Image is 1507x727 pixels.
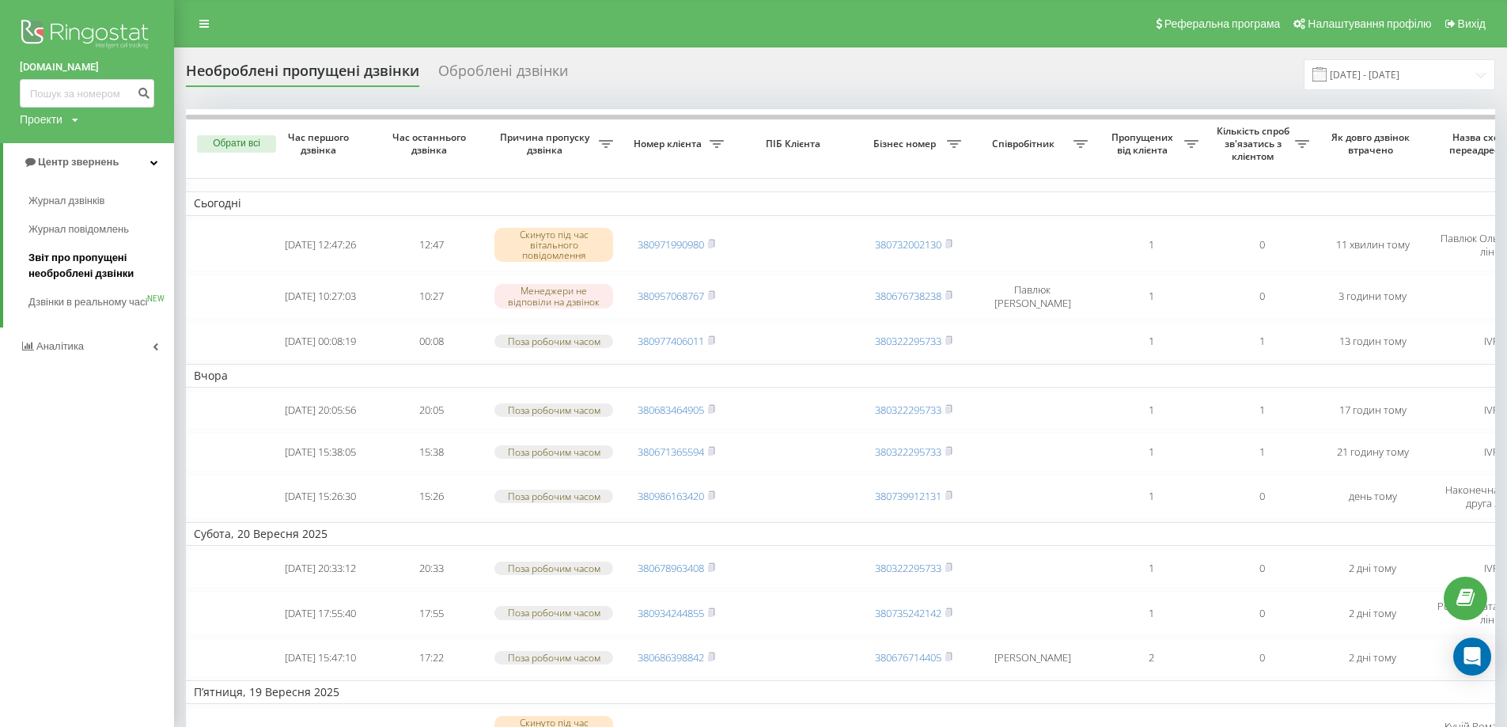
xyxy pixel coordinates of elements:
[28,193,104,209] span: Журнал дзвінків
[265,275,376,319] td: [DATE] 10:27:03
[376,475,487,519] td: 15:26
[1206,475,1317,519] td: 0
[28,215,174,244] a: Журнал повідомлень
[376,219,487,271] td: 12:47
[1206,219,1317,271] td: 0
[20,112,62,127] div: Проекти
[1206,275,1317,319] td: 0
[1206,591,1317,635] td: 0
[977,138,1073,150] span: Співробітник
[1096,475,1206,519] td: 1
[1096,433,1206,471] td: 1
[1096,275,1206,319] td: 1
[866,138,947,150] span: Бізнес номер
[1214,125,1295,162] span: Кількість спроб зв'язатись з клієнтом
[875,237,941,252] a: 380732002130
[265,322,376,361] td: [DATE] 00:08:19
[1330,131,1415,156] span: Як довго дзвінок втрачено
[28,288,174,316] a: Дзвінки в реальному часіNEW
[875,489,941,503] a: 380739912131
[1164,17,1281,30] span: Реферальна програма
[1206,391,1317,430] td: 1
[494,490,613,503] div: Поза робочим часом
[1096,591,1206,635] td: 1
[745,138,845,150] span: ПІБ Клієнта
[186,62,419,87] div: Необроблені пропущені дзвінки
[875,403,941,417] a: 380322295733
[494,335,613,348] div: Поза робочим часом
[638,445,704,459] a: 380671365594
[1308,17,1431,30] span: Налаштування профілю
[638,650,704,665] a: 380686398842
[20,79,154,108] input: Пошук за номером
[494,403,613,417] div: Поза робочим часом
[875,561,941,575] a: 380322295733
[1206,322,1317,361] td: 1
[638,403,704,417] a: 380683464905
[969,275,1096,319] td: Павлюк [PERSON_NAME]
[376,638,487,677] td: 17:22
[638,561,704,575] a: 380678963408
[875,445,941,459] a: 380322295733
[875,334,941,348] a: 380322295733
[494,131,599,156] span: Причина пропуску дзвінка
[1096,391,1206,430] td: 1
[36,340,84,352] span: Аналiтика
[1317,275,1428,319] td: 3 години тому
[3,143,174,181] a: Центр звернень
[494,651,613,665] div: Поза робочим часом
[376,433,487,471] td: 15:38
[376,549,487,588] td: 20:33
[265,638,376,677] td: [DATE] 15:47:10
[1453,638,1491,676] div: Open Intercom Messenger
[638,489,704,503] a: 380986163420
[28,187,174,215] a: Журнал дзвінків
[197,135,276,153] button: Обрати всі
[28,222,129,237] span: Журнал повідомлень
[1096,219,1206,271] td: 1
[28,250,166,282] span: Звіт про пропущені необроблені дзвінки
[1206,638,1317,677] td: 0
[376,322,487,361] td: 00:08
[1317,322,1428,361] td: 13 годин тому
[265,591,376,635] td: [DATE] 17:55:40
[265,433,376,471] td: [DATE] 15:38:05
[265,475,376,519] td: [DATE] 15:26:30
[438,62,568,87] div: Оброблені дзвінки
[265,549,376,588] td: [DATE] 20:33:12
[494,228,613,263] div: Скинуто під час вітального повідомлення
[1317,638,1428,677] td: 2 дні тому
[376,391,487,430] td: 20:05
[1206,433,1317,471] td: 1
[1317,391,1428,430] td: 17 годин тому
[1104,131,1184,156] span: Пропущених від клієнта
[494,284,613,308] div: Менеджери не відповіли на дзвінок
[28,294,147,310] span: Дзвінки в реальному часі
[28,244,174,288] a: Звіт про пропущені необроблені дзвінки
[875,650,941,665] a: 380676714405
[638,289,704,303] a: 380957068767
[969,638,1096,677] td: [PERSON_NAME]
[638,606,704,620] a: 380934244855
[265,391,376,430] td: [DATE] 20:05:56
[875,289,941,303] a: 380676738238
[494,445,613,459] div: Поза робочим часом
[1317,433,1428,471] td: 21 годину тому
[1096,549,1206,588] td: 1
[388,131,474,156] span: Час останнього дзвінка
[20,16,154,55] img: Ringostat logo
[1096,322,1206,361] td: 1
[1317,591,1428,635] td: 2 дні тому
[38,156,119,168] span: Центр звернень
[494,606,613,619] div: Поза робочим часом
[278,131,363,156] span: Час першого дзвінка
[265,219,376,271] td: [DATE] 12:47:26
[638,334,704,348] a: 380977406011
[629,138,710,150] span: Номер клієнта
[20,59,154,75] a: [DOMAIN_NAME]
[1317,475,1428,519] td: день тому
[1206,549,1317,588] td: 0
[1458,17,1486,30] span: Вихід
[494,562,613,575] div: Поза робочим часом
[1317,219,1428,271] td: 11 хвилин тому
